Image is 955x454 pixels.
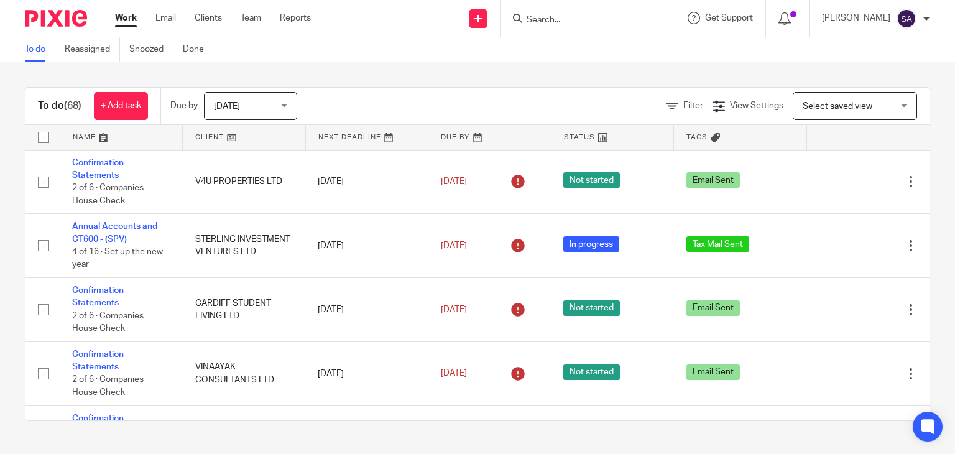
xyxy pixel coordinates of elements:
[25,37,55,62] a: To do
[686,134,708,141] span: Tags
[822,12,890,24] p: [PERSON_NAME]
[72,286,124,307] a: Confirmation Statements
[183,278,306,342] td: CARDIFF STUDENT LIVING LTD
[803,102,872,111] span: Select saved view
[25,10,87,27] img: Pixie
[72,183,144,205] span: 2 of 6 · Companies House Check
[115,12,137,24] a: Work
[441,177,467,186] span: [DATE]
[72,350,124,371] a: Confirmation Statements
[897,9,916,29] img: svg%3E
[183,37,213,62] a: Done
[38,100,81,113] h1: To do
[72,222,157,243] a: Annual Accounts and CT600 - (SPV)
[280,12,311,24] a: Reports
[305,214,428,278] td: [DATE]
[214,102,240,111] span: [DATE]
[563,172,620,188] span: Not started
[305,150,428,214] td: [DATE]
[183,341,306,405] td: VINAAYAK CONSULTANTS LTD
[72,312,144,333] span: 2 of 6 · Companies House Check
[155,12,176,24] a: Email
[65,37,120,62] a: Reassigned
[683,101,703,110] span: Filter
[195,12,222,24] a: Clients
[72,376,144,397] span: 2 of 6 · Companies House Check
[686,172,740,188] span: Email Sent
[730,101,783,110] span: View Settings
[183,150,306,214] td: V4U PROPERTIES LTD
[441,369,467,378] span: [DATE]
[441,241,467,250] span: [DATE]
[305,341,428,405] td: [DATE]
[170,100,198,112] p: Due by
[563,300,620,316] span: Not started
[705,14,753,22] span: Get Support
[72,414,124,435] a: Confirmation Statements
[441,305,467,314] span: [DATE]
[72,159,124,180] a: Confirmation Statements
[72,248,163,269] span: 4 of 16 · Set up the new year
[183,214,306,278] td: STERLING INVESTMENT VENTURES LTD
[241,12,261,24] a: Team
[686,364,740,380] span: Email Sent
[64,101,81,111] span: (68)
[94,92,148,120] a: + Add task
[563,236,619,252] span: In progress
[305,278,428,342] td: [DATE]
[686,236,749,252] span: Tax Mail Sent
[129,37,173,62] a: Snoozed
[563,364,620,380] span: Not started
[525,15,637,26] input: Search
[686,300,740,316] span: Email Sent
